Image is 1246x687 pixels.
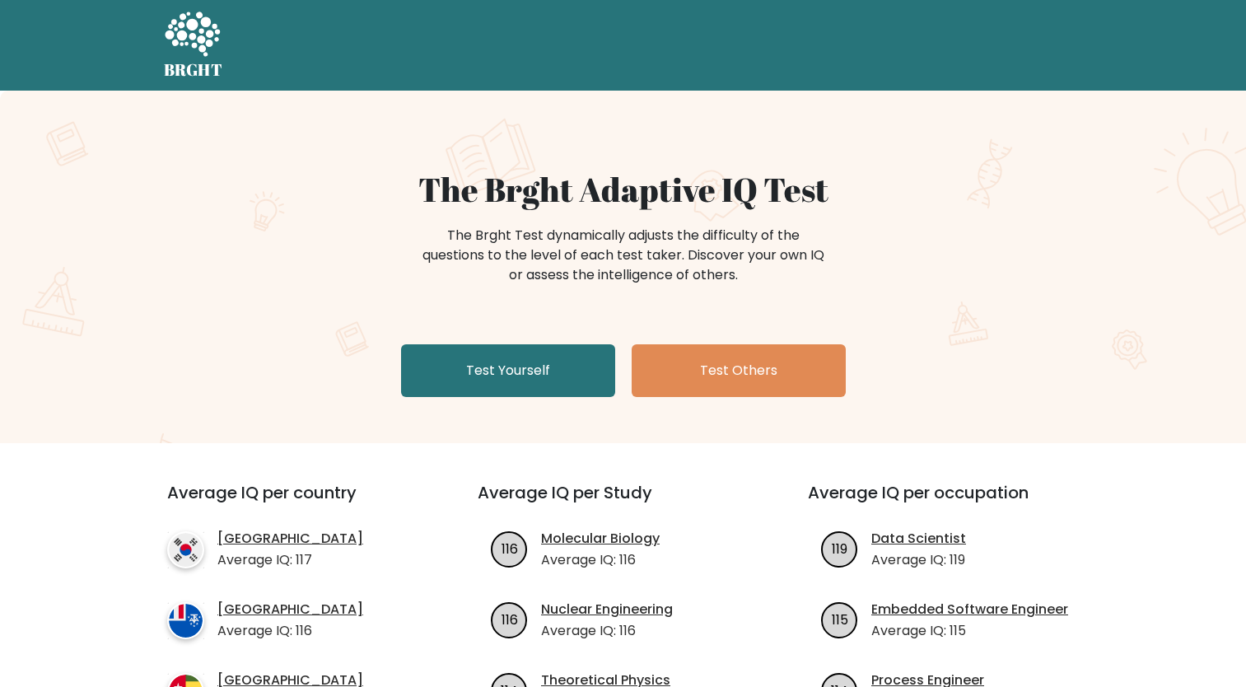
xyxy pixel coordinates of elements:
text: 119 [832,539,847,558]
a: [GEOGRAPHIC_DATA] [217,600,363,619]
a: [GEOGRAPHIC_DATA] [217,529,363,549]
div: The Brght Test dynamically adjusts the difficulty of the questions to the level of each test take... [418,226,829,285]
a: Test Yourself [401,344,615,397]
p: Average IQ: 116 [541,550,660,570]
a: Embedded Software Engineer [871,600,1068,619]
a: Test Others [632,344,846,397]
text: 116 [502,539,518,558]
img: country [167,531,204,568]
p: Average IQ: 117 [217,550,363,570]
img: country [167,602,204,639]
a: Nuclear Engineering [541,600,673,619]
h1: The Brght Adaptive IQ Test [222,170,1025,209]
a: BRGHT [164,7,223,84]
p: Average IQ: 116 [541,621,673,641]
h5: BRGHT [164,60,223,80]
h3: Average IQ per Study [478,483,768,522]
h3: Average IQ per country [167,483,418,522]
h3: Average IQ per occupation [808,483,1099,522]
text: 115 [832,610,848,629]
p: Average IQ: 119 [871,550,966,570]
a: Data Scientist [871,529,966,549]
text: 116 [502,610,518,629]
p: Average IQ: 115 [871,621,1068,641]
p: Average IQ: 116 [217,621,363,641]
a: Molecular Biology [541,529,660,549]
